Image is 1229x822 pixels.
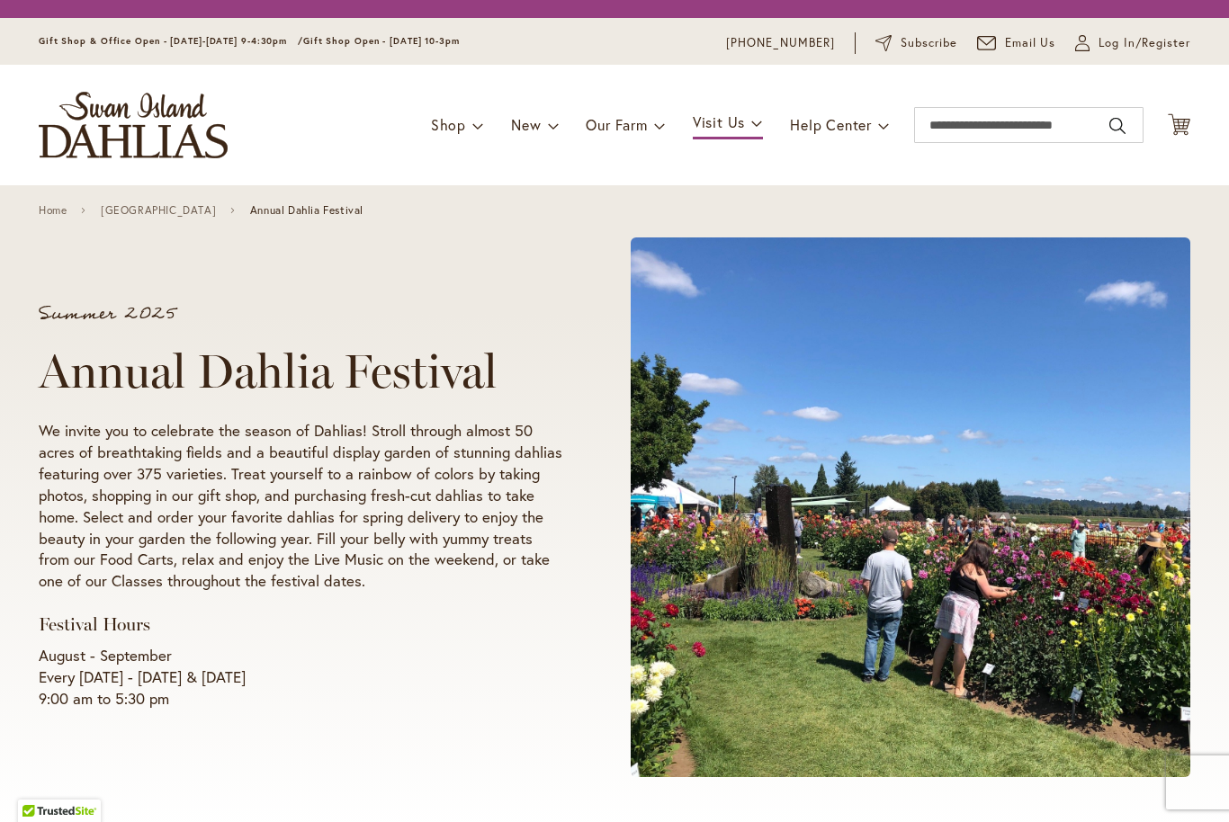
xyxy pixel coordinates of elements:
[250,204,363,217] span: Annual Dahlia Festival
[726,34,835,52] a: [PHONE_NUMBER]
[39,305,562,323] p: Summer 2025
[1075,34,1190,52] a: Log In/Register
[39,420,562,593] p: We invite you to celebrate the season of Dahlias! Stroll through almost 50 acres of breathtaking ...
[790,115,872,134] span: Help Center
[901,34,957,52] span: Subscribe
[977,34,1056,52] a: Email Us
[39,35,303,47] span: Gift Shop & Office Open - [DATE]-[DATE] 9-4:30pm /
[39,344,562,398] h1: Annual Dahlia Festival
[1099,34,1190,52] span: Log In/Register
[1109,112,1126,140] button: Search
[101,204,216,217] a: [GEOGRAPHIC_DATA]
[303,35,460,47] span: Gift Shop Open - [DATE] 10-3pm
[39,204,67,217] a: Home
[431,115,466,134] span: Shop
[693,112,745,131] span: Visit Us
[511,115,541,134] span: New
[39,613,562,636] h3: Festival Hours
[875,34,957,52] a: Subscribe
[1005,34,1056,52] span: Email Us
[39,92,228,158] a: store logo
[39,645,562,710] p: August - September Every [DATE] - [DATE] & [DATE] 9:00 am to 5:30 pm
[586,115,647,134] span: Our Farm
